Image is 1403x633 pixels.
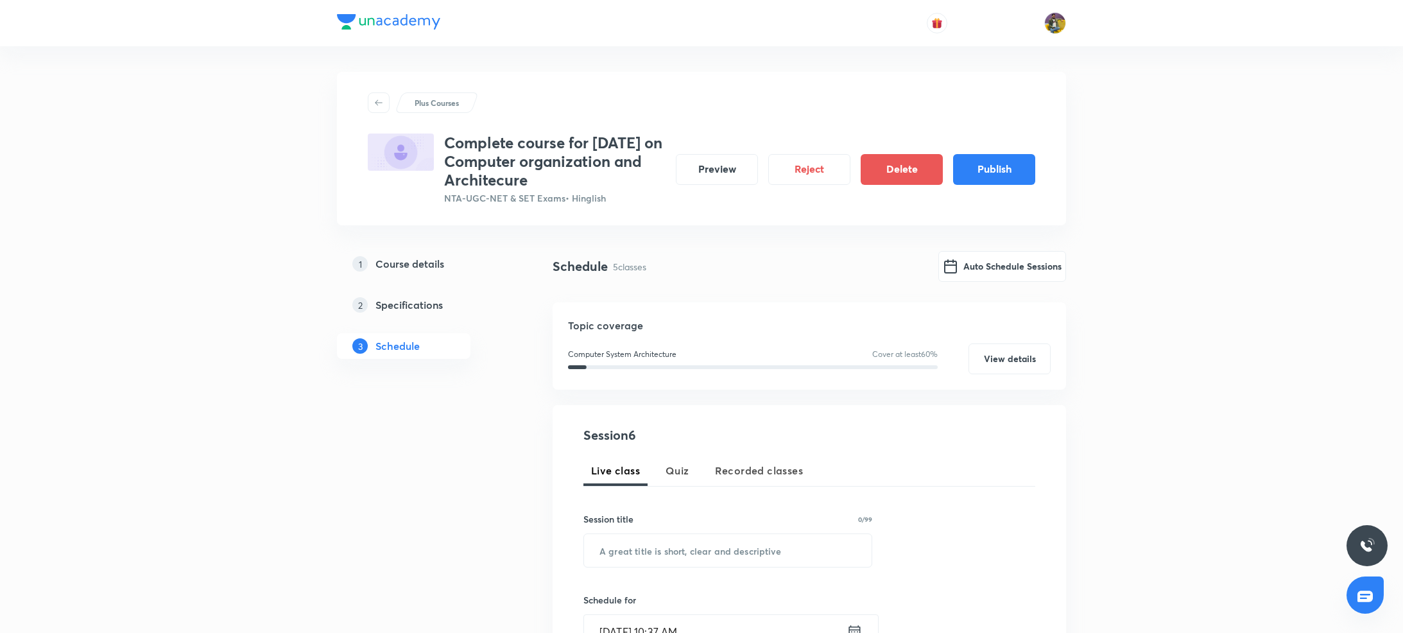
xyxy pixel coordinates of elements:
img: ttu [1359,538,1375,553]
span: Recorded classes [715,463,803,478]
button: Preview [676,154,758,185]
h5: Schedule [375,338,420,354]
h3: Complete course for [DATE] on Computer organization and Architecure [444,134,666,189]
img: 6ACFD90C-67F9-4C62-9724-B1155A7355D3_plus.png [368,134,434,171]
h5: Course details [375,256,444,272]
p: Cover at least 60 % [872,349,938,360]
p: 1 [352,256,368,272]
img: sajan k [1044,12,1066,34]
button: Delete [861,154,943,185]
a: Company Logo [337,14,440,33]
button: Publish [953,154,1035,185]
h6: Session title [583,512,633,526]
a: 2Specifications [337,292,512,318]
p: 3 [352,338,368,354]
h6: Schedule for [583,593,872,607]
h5: Specifications [375,297,443,313]
p: NTA-UGC-NET & SET Exams • Hinglish [444,191,666,205]
p: 2 [352,297,368,313]
p: Computer System Architecture [568,349,676,360]
button: Reject [768,154,850,185]
img: google [943,259,958,274]
p: 0/99 [858,516,872,523]
h5: Topic coverage [568,318,1051,333]
p: Plus Courses [415,97,459,108]
img: avatar [931,17,943,29]
h4: Schedule [553,257,608,276]
p: 5 classes [613,260,646,273]
button: View details [968,343,1051,374]
span: Quiz [666,463,689,478]
img: Company Logo [337,14,440,30]
h4: Session 6 [583,426,818,445]
button: avatar [927,13,947,33]
button: Auto Schedule Sessions [938,251,1066,282]
span: Live class [591,463,640,478]
input: A great title is short, clear and descriptive [584,534,872,567]
a: 1Course details [337,251,512,277]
